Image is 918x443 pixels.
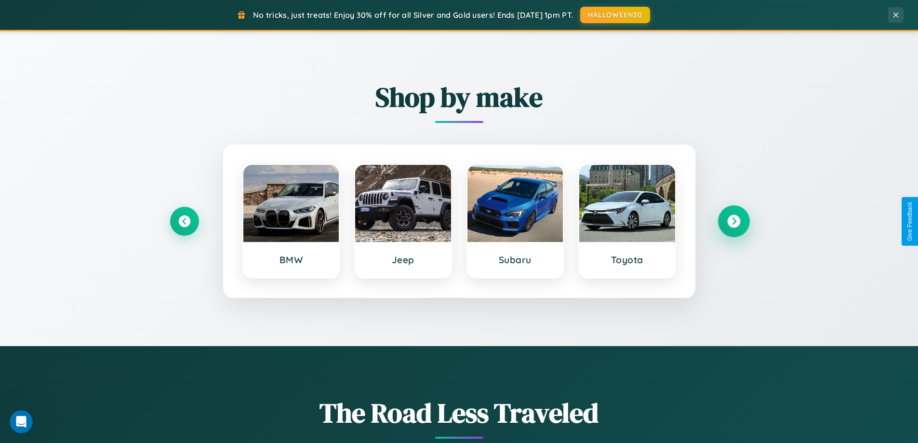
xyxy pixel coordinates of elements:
h3: Toyota [589,254,665,266]
h2: Shop by make [170,79,748,116]
h1: The Road Less Traveled [170,394,748,431]
span: No tricks, just treats! Enjoy 30% off for all Silver and Gold users! Ends [DATE] 1pm PT. [253,10,573,20]
h3: BMW [253,254,330,266]
div: Give Feedback [906,202,913,241]
h3: Subaru [477,254,554,266]
button: HALLOWEEN30 [580,7,650,23]
iframe: Intercom live chat [10,410,33,433]
h3: Jeep [365,254,441,266]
